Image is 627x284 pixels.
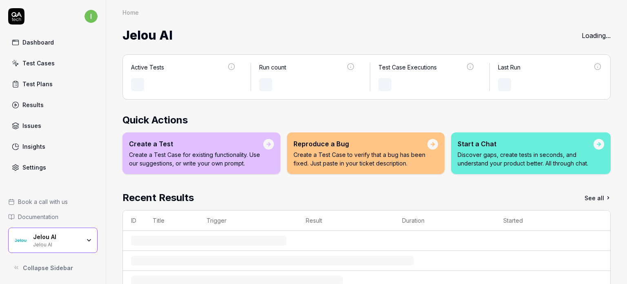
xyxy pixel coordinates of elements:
[293,139,427,149] div: Reproduce a Bug
[22,163,46,172] div: Settings
[18,212,58,221] span: Documentation
[22,59,55,67] div: Test Cases
[22,80,53,88] div: Test Plans
[8,34,98,50] a: Dashboard
[122,25,173,46] span: Jelou AI
[458,150,594,168] p: Discover gaps, create tests in seconds, and understand your product better. All through chat.
[378,63,437,72] div: Test Case Executions
[22,38,54,47] div: Dashboard
[8,139,98,154] a: Insights
[129,150,263,168] p: Create a Test Case for existing functionality. Use our suggestions, or write your own prompt.
[33,241,80,247] div: Jelou AI
[122,190,194,205] h2: Recent Results
[22,142,45,151] div: Insights
[8,55,98,71] a: Test Cases
[8,76,98,92] a: Test Plans
[122,113,611,127] h2: Quick Actions
[8,97,98,113] a: Results
[23,264,73,272] span: Collapse Sidebar
[394,210,495,231] th: Duration
[8,159,98,175] a: Settings
[13,233,28,248] img: Jelou AI Logo
[585,190,611,205] a: See all
[8,197,98,206] a: Book a call with us
[131,63,164,72] div: Active Tests
[259,63,286,72] div: Run count
[22,121,41,130] div: Issues
[33,233,80,241] div: Jelou AI
[458,139,594,149] div: Start a Chat
[129,139,263,149] div: Create a Test
[495,210,594,231] th: Started
[8,212,98,221] a: Documentation
[84,10,98,23] span: i
[8,118,98,134] a: Issues
[8,259,98,276] button: Collapse Sidebar
[582,31,611,40] div: Loading...
[293,150,427,168] p: Create a Test Case to verify that a bug has been fixed. Just paste in your ticket description.
[22,101,44,109] div: Results
[122,8,139,16] div: Home
[8,228,98,253] button: Jelou AI LogoJelou AIJelou AI
[298,210,394,231] th: Result
[198,210,298,231] th: Trigger
[18,197,68,206] span: Book a call with us
[123,210,145,231] th: ID
[498,63,520,72] div: Last Run
[84,8,98,25] button: i
[145,210,198,231] th: Title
